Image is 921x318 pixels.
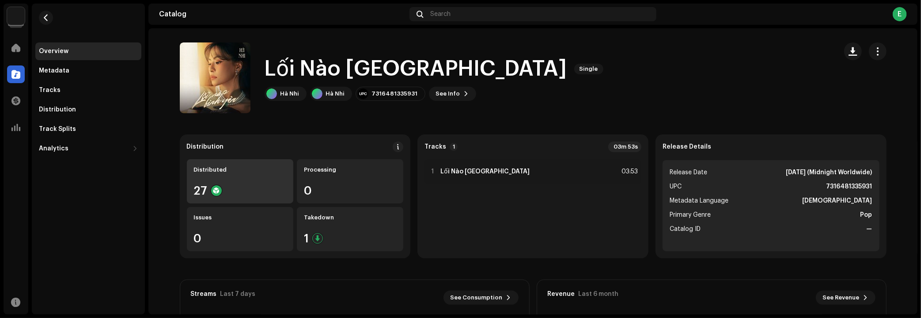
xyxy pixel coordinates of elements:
[608,142,641,152] div: 03m 53s
[194,214,286,221] div: Issues
[39,48,68,55] div: Overview
[670,181,682,192] span: UPC
[220,291,256,298] div: Last 7 days
[304,214,396,221] div: Takedown
[663,143,711,150] strong: Release Details
[265,55,567,83] h1: Lối Nào [GEOGRAPHIC_DATA]
[280,90,299,97] div: Hà Nhi
[618,166,638,177] div: 03:53
[326,90,345,97] div: Hà Nhi
[670,210,711,220] span: Primary Genre
[372,90,418,97] div: 7316481335931
[39,126,76,133] div: Track Splits
[39,106,76,113] div: Distribution
[893,7,907,21] div: E
[35,62,141,80] re-m-nav-item: Metadata
[7,7,25,25] img: de0d2825-999c-4937-b35a-9adca56ee094
[548,291,575,298] div: Revenue
[579,291,619,298] div: Last 6 month
[786,167,872,178] strong: [DATE] (Midnight Worldwide)
[670,224,701,234] span: Catalog ID
[39,67,69,74] div: Metadata
[450,143,458,151] p-badge: 1
[803,195,872,206] strong: [DEMOGRAPHIC_DATA]
[429,87,476,101] button: See Info
[670,167,707,178] span: Release Date
[187,143,224,150] div: Distribution
[35,120,141,138] re-m-nav-item: Track Splits
[424,143,446,150] strong: Tracks
[574,64,603,74] span: Single
[304,166,396,173] div: Processing
[816,291,876,305] button: See Revenue
[443,291,519,305] button: See Consumption
[823,289,860,307] span: See Revenue
[867,224,872,234] strong: —
[191,291,217,298] div: Streams
[194,166,286,173] div: Distributed
[39,87,61,94] div: Tracks
[430,11,451,18] span: Search
[159,11,406,18] div: Catalog
[860,210,872,220] strong: Pop
[35,101,141,119] re-m-nav-item: Distribution
[39,145,68,152] div: Analytics
[35,81,141,99] re-m-nav-item: Tracks
[826,181,872,192] strong: 7316481335931
[436,85,460,103] span: See Info
[35,140,141,157] re-m-nav-dropdown: Analytics
[440,168,530,175] strong: Lối Nào [GEOGRAPHIC_DATA]
[451,289,503,307] span: See Consumption
[670,195,728,206] span: Metadata Language
[35,42,141,60] re-m-nav-item: Overview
